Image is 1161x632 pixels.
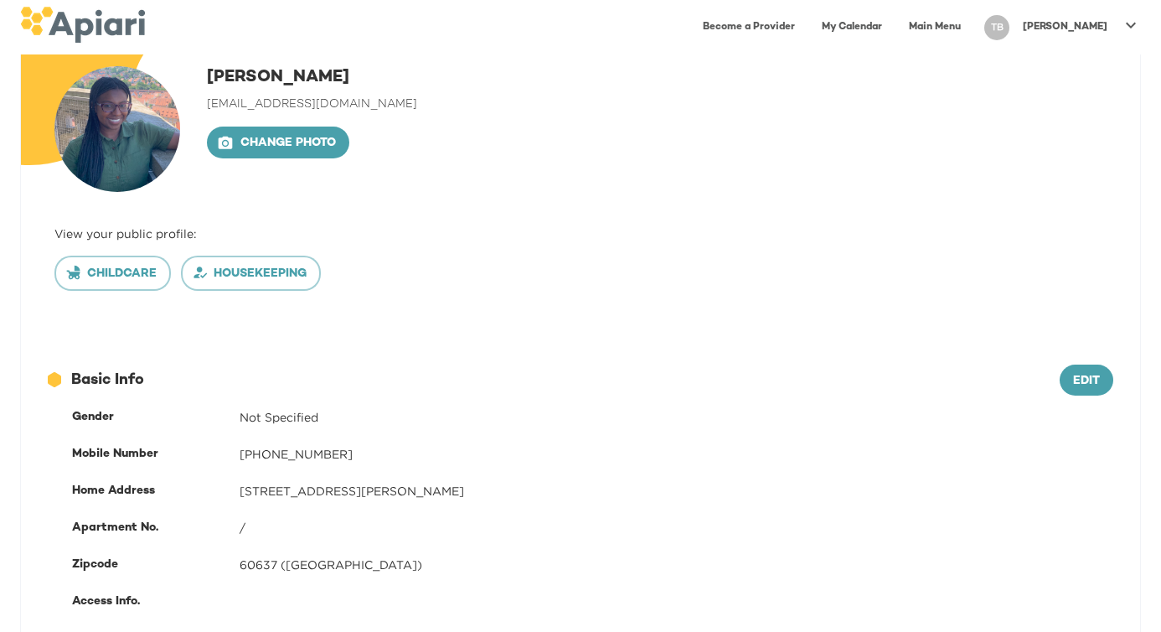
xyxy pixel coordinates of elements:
a: Childcare [54,266,171,278]
div: [PHONE_NUMBER] [240,446,1113,463]
button: Housekeeping [181,256,321,291]
div: Gender [72,409,240,426]
span: Change photo [220,133,336,154]
a: Housekeeping [181,266,321,278]
a: Become a Provider [693,10,805,44]
button: Change photo [207,127,349,158]
span: Childcare [69,264,157,285]
div: Mobile Number [72,446,240,463]
button: Childcare [54,256,171,291]
div: Apartment No. [72,520,240,536]
div: Basic Info [48,370,1060,391]
div: / [240,520,1113,536]
img: logo [20,7,145,43]
div: Not Specified [240,409,1113,426]
div: Access Info. [72,593,240,610]
a: Main Menu [899,10,971,44]
div: View your public profile: [54,225,1107,242]
p: [PERSON_NAME] [1023,20,1107,34]
button: Edit [1060,365,1113,396]
div: [STREET_ADDRESS][PERSON_NAME] [240,483,1113,500]
span: Housekeeping [195,264,307,285]
span: [EMAIL_ADDRESS][DOMAIN_NAME] [207,98,417,111]
span: Edit [1073,371,1100,392]
img: user-photo-123-1758062988740.jpeg [54,66,180,192]
div: 60637 ([GEOGRAPHIC_DATA]) [240,557,1113,573]
div: TB [984,15,1009,40]
div: Home Address [72,483,240,500]
div: Zipcode [72,557,240,573]
a: My Calendar [812,10,892,44]
h1: [PERSON_NAME] [207,66,417,90]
